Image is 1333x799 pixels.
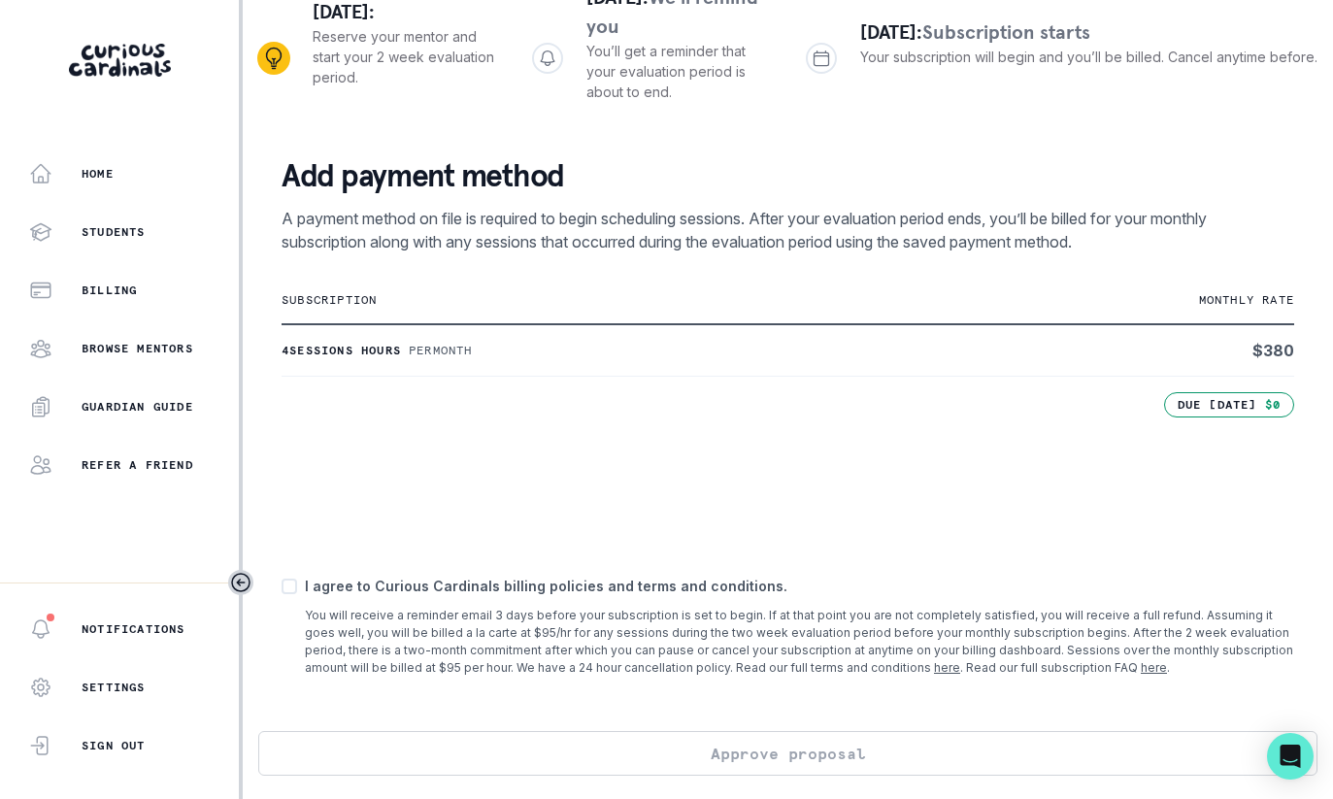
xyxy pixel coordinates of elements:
[69,44,171,77] img: Curious Cardinals Logo
[922,19,1090,45] span: Subscription starts
[1267,733,1314,780] div: Open Intercom Messenger
[956,292,1294,308] p: monthly rate
[82,457,193,473] p: Refer a friend
[313,26,501,87] p: Reserve your mentor and start your 2 week evaluation period.
[860,47,1317,67] p: Your subscription will begin and you’ll be billed. Cancel anytime before.
[1265,397,1281,413] p: $0
[860,19,922,45] span: [DATE]:
[82,166,114,182] p: Home
[1178,397,1257,413] p: Due [DATE]
[82,738,146,753] p: Sign Out
[282,207,1294,253] p: A payment method on file is required to begin scheduling sessions. After your evaluation period e...
[934,660,960,675] a: here
[305,576,1294,596] p: I agree to Curious Cardinals billing policies and terms and conditions.
[586,41,775,102] p: You’ll get a reminder that your evaluation period is about to end.
[1141,660,1167,675] a: here
[282,156,1294,195] p: Add payment method
[82,283,137,298] p: Billing
[409,343,473,358] p: Per month
[82,224,146,240] p: Students
[82,621,185,637] p: Notifications
[305,607,1294,677] p: You will receive a reminder email 3 days before your subscription is set to begin. If at that poi...
[82,399,193,415] p: Guardian Guide
[282,292,956,308] p: subscription
[82,341,193,356] p: Browse Mentors
[258,731,1317,776] button: Approve proposal
[278,414,1298,549] iframe: Secure payment input frame
[228,570,253,595] button: Toggle sidebar
[956,324,1294,377] td: $ 380
[282,343,401,358] p: 4 sessions hours
[82,680,146,695] p: Settings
